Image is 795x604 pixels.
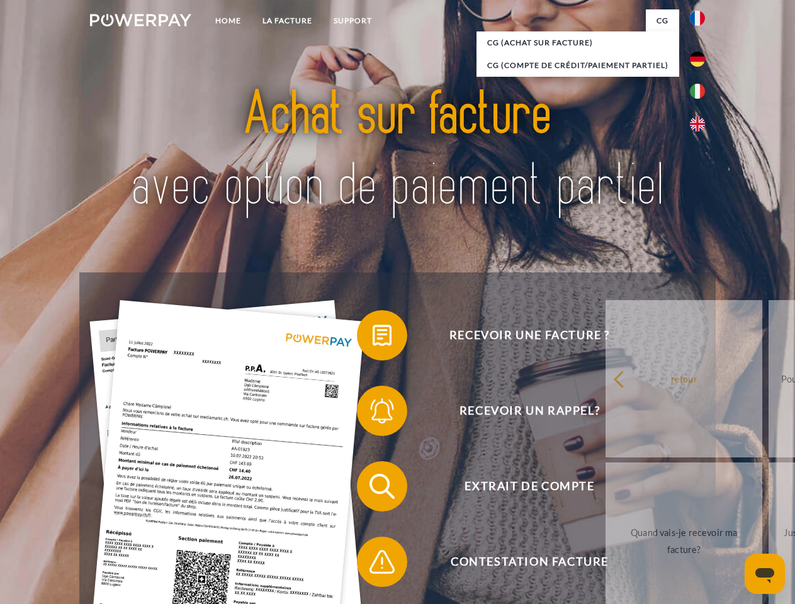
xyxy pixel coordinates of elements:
[366,320,398,351] img: qb_bill.svg
[205,9,252,32] a: Home
[366,471,398,502] img: qb_search.svg
[646,9,679,32] a: CG
[745,554,785,594] iframe: Bouton de lancement de la fenêtre de messagerie
[375,310,684,361] span: Recevoir une facture ?
[690,52,705,67] img: de
[357,310,684,361] button: Recevoir une facture ?
[120,60,675,241] img: title-powerpay_fr.svg
[357,386,684,436] button: Recevoir un rappel?
[366,395,398,427] img: qb_bell.svg
[690,84,705,99] img: it
[357,461,684,512] button: Extrait de compte
[613,524,755,558] div: Quand vais-je recevoir ma facture?
[690,116,705,131] img: en
[375,461,684,512] span: Extrait de compte
[476,31,679,54] a: CG (achat sur facture)
[252,9,323,32] a: LA FACTURE
[613,370,755,387] div: retour
[366,546,398,578] img: qb_warning.svg
[375,537,684,587] span: Contestation Facture
[90,14,191,26] img: logo-powerpay-white.svg
[375,386,684,436] span: Recevoir un rappel?
[476,54,679,77] a: CG (Compte de crédit/paiement partiel)
[357,537,684,587] button: Contestation Facture
[323,9,383,32] a: Support
[690,11,705,26] img: fr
